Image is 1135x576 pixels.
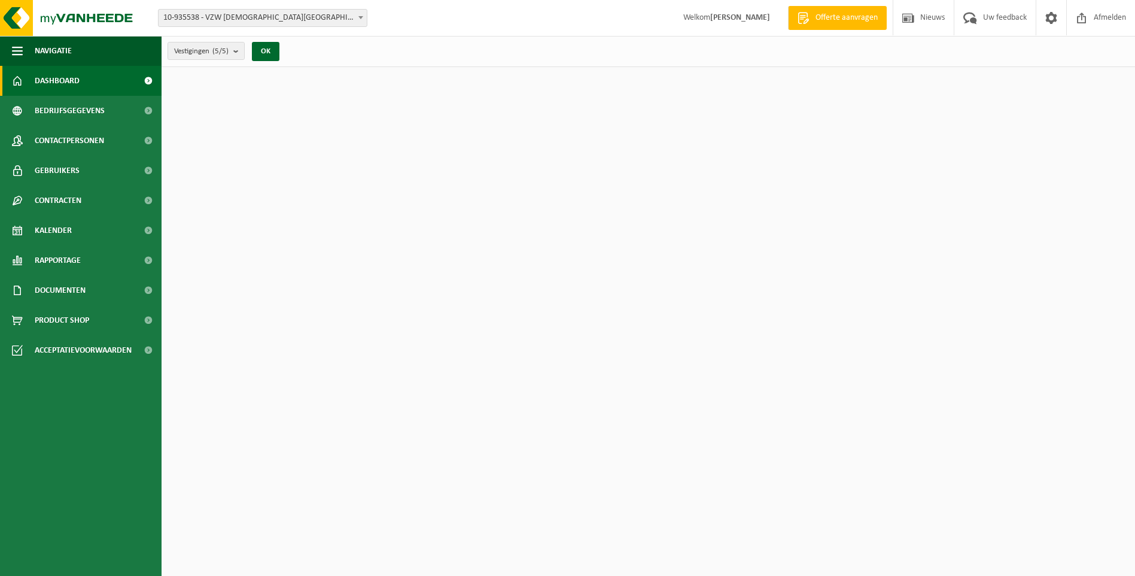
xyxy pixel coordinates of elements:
span: 10-935538 - VZW PRIESTER DAENS COLLEGE - AALST [159,10,367,26]
span: Contactpersonen [35,126,104,156]
span: Vestigingen [174,43,229,60]
span: Contracten [35,186,81,216]
button: OK [252,42,279,61]
span: Dashboard [35,66,80,96]
span: Gebruikers [35,156,80,186]
span: Bedrijfsgegevens [35,96,105,126]
count: (5/5) [212,47,229,55]
button: Vestigingen(5/5) [168,42,245,60]
span: Documenten [35,275,86,305]
span: Navigatie [35,36,72,66]
span: 10-935538 - VZW PRIESTER DAENS COLLEGE - AALST [158,9,367,27]
span: Product Shop [35,305,89,335]
span: Offerte aanvragen [813,12,881,24]
span: Rapportage [35,245,81,275]
a: Offerte aanvragen [788,6,887,30]
span: Kalender [35,216,72,245]
span: Acceptatievoorwaarden [35,335,132,365]
strong: [PERSON_NAME] [710,13,770,22]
